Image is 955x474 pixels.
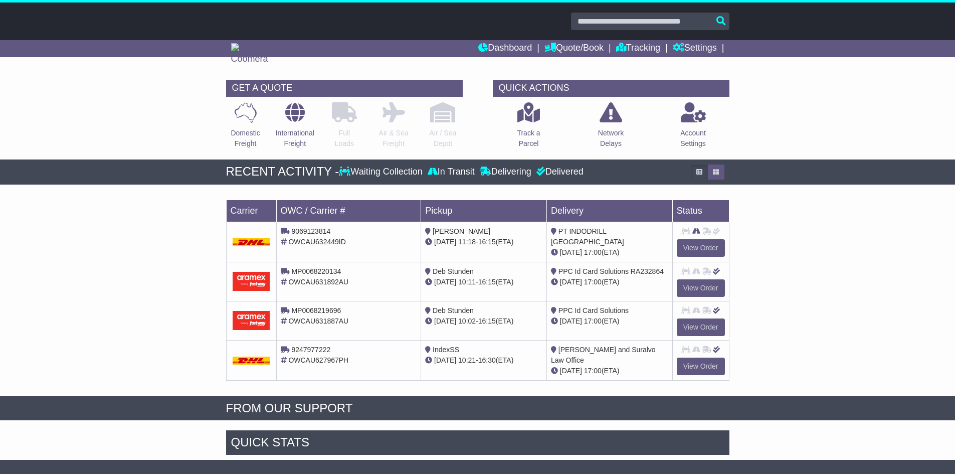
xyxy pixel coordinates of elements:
span: OWCAU632449ID [288,238,345,246]
img: Aramex.png [233,311,270,330]
a: Settings [673,40,717,57]
span: 9247977222 [291,346,330,354]
span: 16:30 [478,356,496,364]
span: [PERSON_NAME] and Suralvo Law Office [551,346,656,364]
div: (ETA) [551,247,668,258]
p: Domestic Freight [231,128,260,149]
div: Delivering [477,167,534,178]
div: Delivered [534,167,584,178]
img: DHL.png [233,357,270,365]
span: [DATE] [560,317,582,325]
span: 10:21 [458,356,476,364]
span: 16:15 [478,317,496,325]
span: 17:00 [584,248,602,256]
div: Quick Stats [226,430,729,457]
div: - (ETA) [425,355,542,366]
div: FROM OUR SUPPORT [226,401,729,416]
span: OWCAU627967PH [288,356,348,364]
span: 17:00 [584,278,602,286]
a: Tracking [616,40,660,57]
span: 10:11 [458,278,476,286]
span: MP0068220134 [291,267,341,275]
span: PPC Id Card Solutions [558,306,629,314]
span: IndexSS [433,346,459,354]
div: RECENT ACTIVITY - [226,165,339,179]
span: PPC Id Card Solutions RA232864 [558,267,664,275]
span: 9069123814 [291,227,330,235]
span: 10:02 [458,317,476,325]
a: View Order [677,319,725,336]
p: Air / Sea Depot [430,128,457,149]
div: - (ETA) [425,237,542,247]
td: Carrier [226,200,276,222]
a: Quote/Book [544,40,604,57]
p: Network Delays [598,128,624,149]
span: 16:15 [478,238,496,246]
p: Track a Parcel [517,128,540,149]
div: (ETA) [551,277,668,287]
p: Account Settings [680,128,706,149]
span: Deb Stunden [433,306,474,314]
a: View Order [677,358,725,375]
p: Full Loads [332,128,357,149]
div: (ETA) [551,316,668,327]
a: Dashboard [478,40,532,57]
td: Pickup [421,200,547,222]
span: [DATE] [434,238,456,246]
a: Track aParcel [516,102,540,154]
div: (ETA) [551,366,668,376]
div: - (ETA) [425,277,542,287]
span: [DATE] [560,367,582,375]
span: PT INDODRILL [GEOGRAPHIC_DATA] [551,227,624,246]
div: QUICK ACTIONS [493,80,729,97]
img: Aramex.png [233,272,270,290]
span: 17:00 [584,367,602,375]
span: Deb Stunden [433,267,474,275]
a: View Order [677,239,725,257]
span: [DATE] [560,248,582,256]
span: [DATE] [560,278,582,286]
span: 17:00 [584,317,602,325]
a: InternationalFreight [275,102,315,154]
span: [DATE] [434,278,456,286]
img: DHL.png [233,238,270,246]
p: International Freight [276,128,314,149]
span: [DATE] [434,356,456,364]
div: Waiting Collection [339,167,425,178]
td: Status [672,200,729,222]
span: 11:18 [458,238,476,246]
td: Delivery [546,200,672,222]
span: OWCAU631892AU [288,278,348,286]
span: [PERSON_NAME] [433,227,490,235]
a: NetworkDelays [598,102,624,154]
p: Air & Sea Freight [379,128,409,149]
a: View Order [677,279,725,297]
span: MP0068219696 [291,306,341,314]
a: DomesticFreight [230,102,260,154]
td: OWC / Carrier # [276,200,421,222]
div: - (ETA) [425,316,542,327]
span: [DATE] [434,317,456,325]
span: 16:15 [478,278,496,286]
a: AccountSettings [680,102,706,154]
span: OWCAU631887AU [288,317,348,325]
div: GET A QUOTE [226,80,463,97]
div: In Transit [425,167,477,178]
